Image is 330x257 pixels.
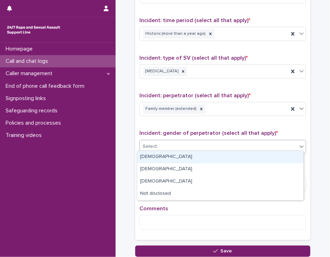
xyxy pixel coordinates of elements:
[143,143,160,150] div: Select...
[3,58,54,65] p: Call and chat logs
[3,132,47,139] p: Training videos
[143,67,179,76] div: [MEDICAL_DATA]
[143,104,198,114] div: Family member (extended)
[3,120,67,126] p: Policies and processes
[139,55,248,61] span: Incident: type of SV (select all that apply)
[137,188,303,200] div: Not disclosed
[139,93,250,98] span: Incident: perpetrator (select all that apply)
[139,18,250,23] span: Incident: time period (select all that apply)
[139,206,168,211] span: Comments
[143,29,207,39] div: Historic (more than a year ago)
[137,176,303,188] div: Non-binary
[139,130,278,136] span: Incident: gender of perpetrator (select all that apply)
[3,70,58,77] p: Caller management
[137,163,303,176] div: Female
[3,107,63,114] p: Safeguarding records
[135,245,310,257] button: Save
[221,249,232,253] span: Save
[3,95,51,102] p: Signposting links
[3,83,90,90] p: End of phone call feedback form
[137,151,303,163] div: Male
[3,46,38,52] p: Homepage
[6,23,62,37] img: rhQMoQhaT3yELyF149Cw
